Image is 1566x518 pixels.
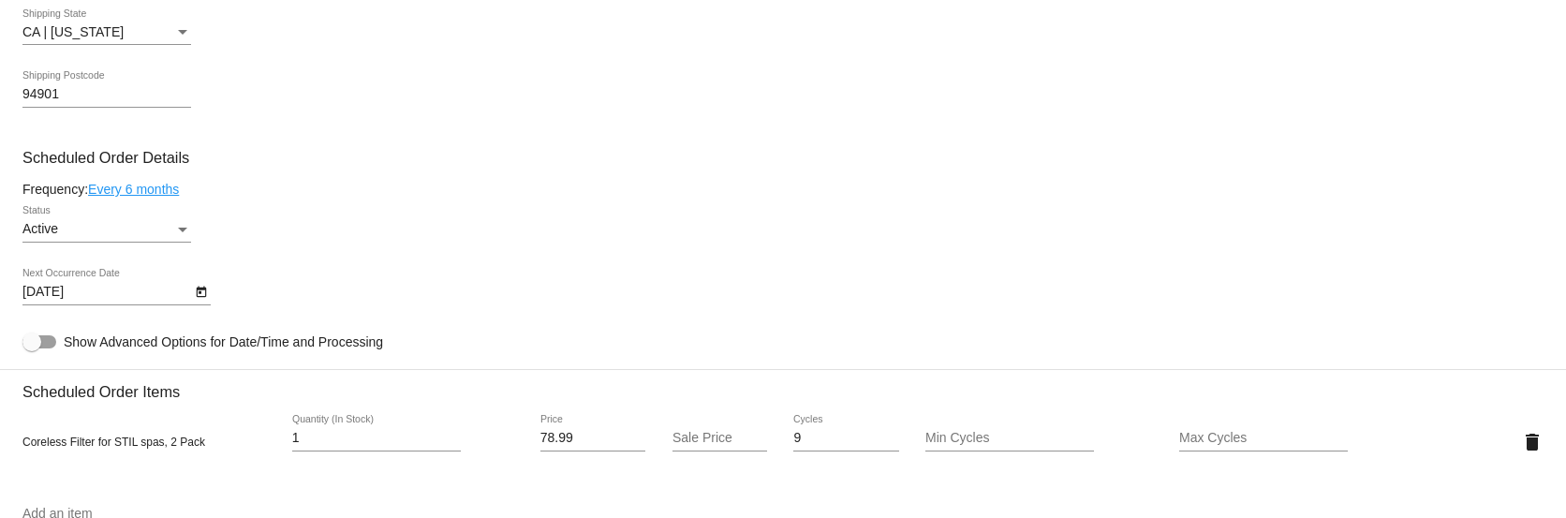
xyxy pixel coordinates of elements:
[22,87,191,102] input: Shipping Postcode
[191,281,211,301] button: Open calendar
[540,431,645,446] input: Price
[925,431,1094,446] input: Min Cycles
[64,333,383,351] span: Show Advanced Options for Date/Time and Processing
[22,221,58,236] span: Active
[1179,431,1348,446] input: Max Cycles
[22,436,205,449] span: Coreless Filter for STIL spas, 2 Pack
[292,431,461,446] input: Quantity (In Stock)
[22,149,1544,167] h3: Scheduled Order Details
[22,222,191,237] mat-select: Status
[672,431,767,446] input: Sale Price
[88,182,179,197] a: Every 6 months
[22,369,1544,401] h3: Scheduled Order Items
[22,182,1544,197] div: Frequency:
[22,285,191,300] input: Next Occurrence Date
[22,24,124,39] span: CA | [US_STATE]
[22,25,191,40] mat-select: Shipping State
[793,431,898,446] input: Cycles
[1521,431,1544,453] mat-icon: delete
